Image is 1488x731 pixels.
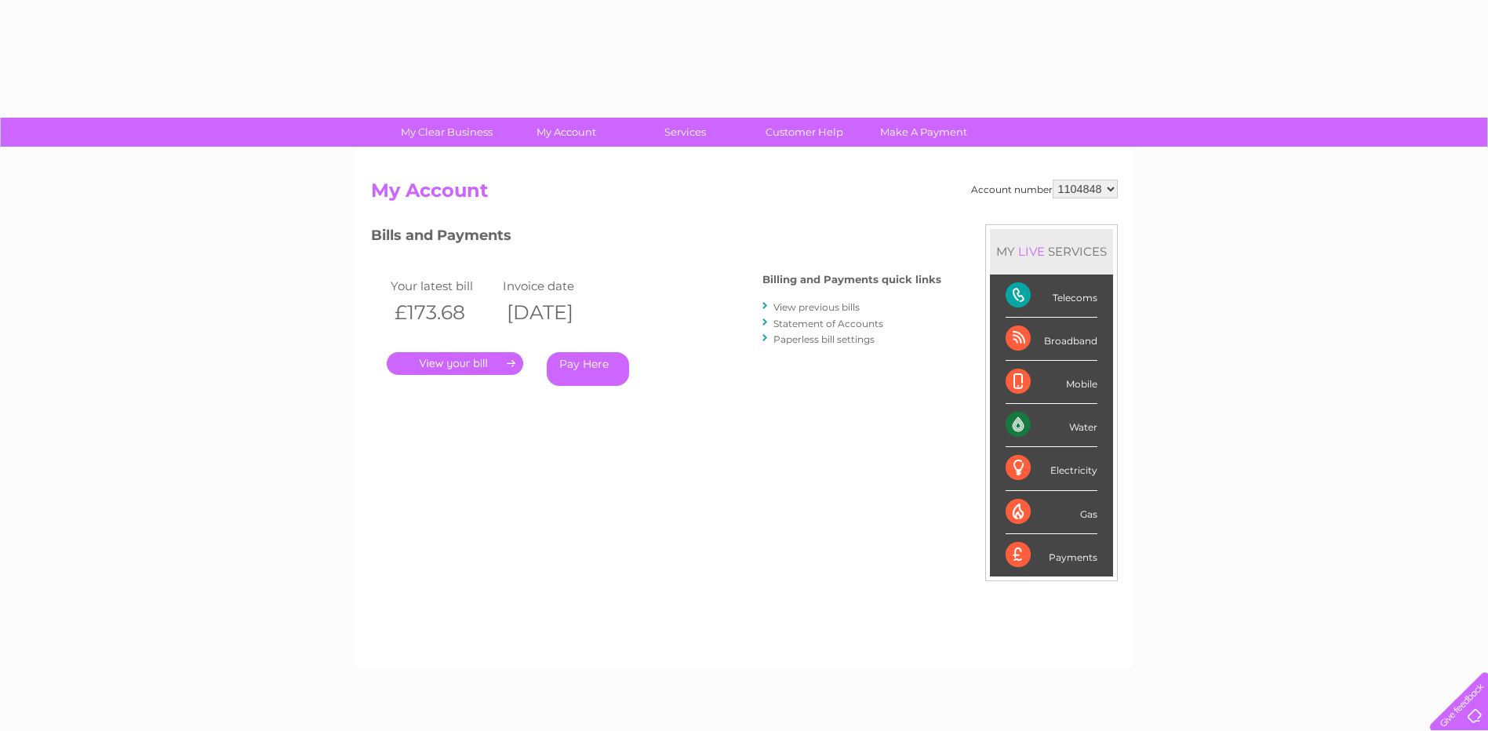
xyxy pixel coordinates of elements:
h4: Billing and Payments quick links [762,274,941,285]
div: Payments [1006,534,1097,576]
td: Invoice date [499,275,612,296]
th: £173.68 [387,296,500,329]
a: Services [620,118,750,147]
div: MY SERVICES [990,229,1113,274]
a: Statement of Accounts [773,318,883,329]
div: Broadband [1006,318,1097,361]
th: [DATE] [499,296,612,329]
td: Your latest bill [387,275,500,296]
div: Gas [1006,491,1097,534]
a: Customer Help [740,118,869,147]
a: . [387,352,523,375]
a: Pay Here [547,352,629,386]
a: My Account [501,118,631,147]
div: Telecoms [1006,275,1097,318]
div: Water [1006,404,1097,447]
div: Electricity [1006,447,1097,490]
div: Mobile [1006,361,1097,404]
div: LIVE [1015,244,1048,259]
div: Account number [971,180,1118,198]
h2: My Account [371,180,1118,209]
a: View previous bills [773,301,860,313]
a: Paperless bill settings [773,333,875,345]
a: My Clear Business [382,118,511,147]
a: Make A Payment [859,118,988,147]
h3: Bills and Payments [371,224,941,252]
